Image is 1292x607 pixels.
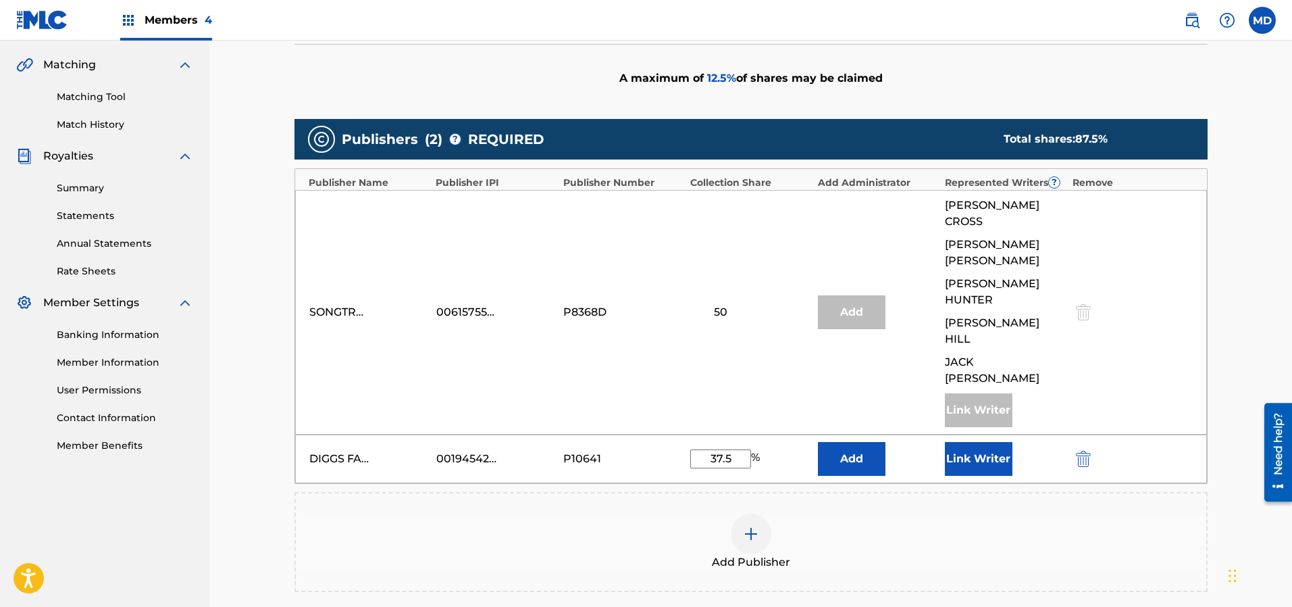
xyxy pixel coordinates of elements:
a: Match History [57,118,193,132]
button: Link Writer [945,442,1012,476]
span: Matching [43,57,96,73]
img: expand [177,295,193,311]
span: [PERSON_NAME] HILL [945,315,1065,347]
span: Members [145,12,212,28]
div: Remove [1073,176,1193,190]
div: Represented Writers [945,176,1066,190]
img: 12a2ab48e56ec057fbd8.svg [1076,451,1091,467]
a: Banking Information [57,328,193,342]
span: ( 2 ) [425,129,442,149]
div: Total shares: [1004,131,1181,147]
img: publishers [313,131,330,147]
span: [PERSON_NAME] [PERSON_NAME] [945,237,1065,269]
span: ? [1049,177,1060,188]
a: Contact Information [57,411,193,425]
span: Royalties [43,148,93,164]
span: [PERSON_NAME] CROSS [945,197,1065,230]
a: Rate Sheets [57,264,193,278]
img: add [743,526,759,542]
span: Add Publisher [712,554,790,570]
a: Annual Statements [57,237,193,251]
span: Publishers [342,129,418,149]
a: Matching Tool [57,90,193,104]
img: MLC Logo [16,10,68,30]
iframe: Resource Center [1254,398,1292,507]
span: Member Settings [43,295,139,311]
img: search [1184,12,1200,28]
span: 87.5 % [1075,132,1108,145]
a: User Permissions [57,383,193,397]
a: Statements [57,209,193,223]
button: Add [818,442,885,476]
img: expand [177,57,193,73]
div: Publisher Number [563,176,684,190]
a: Summary [57,181,193,195]
span: 4 [205,14,212,26]
div: Add Administrator [818,176,939,190]
div: Publisher Name [309,176,430,190]
img: help [1219,12,1235,28]
img: Royalties [16,148,32,164]
span: ? [450,134,461,145]
a: Member Benefits [57,439,193,453]
a: Member Information [57,356,193,370]
img: Member Settings [16,295,32,311]
div: User Menu [1249,7,1276,34]
div: Collection Share [690,176,811,190]
span: REQUIRED [468,129,544,149]
img: expand [177,148,193,164]
span: 12.5 % [707,72,736,84]
iframe: Chat Widget [1224,542,1292,607]
div: Drag [1229,556,1237,596]
img: Matching [16,57,33,73]
img: Top Rightsholders [120,12,136,28]
div: A maximum of of shares may be claimed [294,44,1208,112]
span: % [751,450,763,468]
div: Help [1214,7,1241,34]
span: JACK [PERSON_NAME] [945,354,1065,387]
div: Publisher IPI [436,176,557,190]
a: Public Search [1179,7,1206,34]
span: [PERSON_NAME] HUNTER [945,276,1065,308]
